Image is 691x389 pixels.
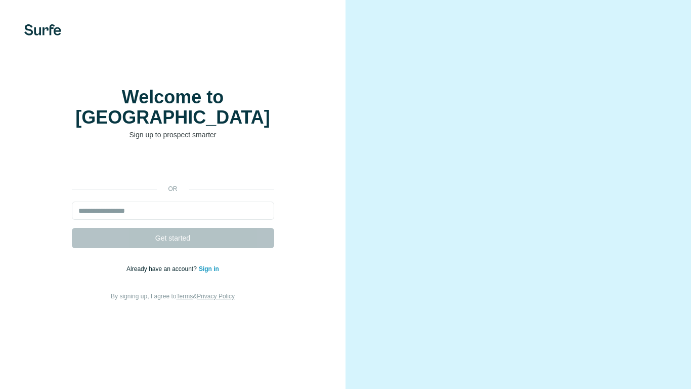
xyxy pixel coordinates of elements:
a: Privacy Policy [197,293,235,300]
p: or [157,184,189,193]
p: Sign up to prospect smarter [72,130,274,140]
a: Terms [177,293,193,300]
h1: Welcome to [GEOGRAPHIC_DATA] [72,87,274,128]
span: Already have an account? [126,265,199,273]
a: Sign in [199,265,219,273]
span: By signing up, I agree to & [111,293,235,300]
iframe: Sign in with Google Button [67,155,279,177]
img: Surfe's logo [24,24,61,35]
